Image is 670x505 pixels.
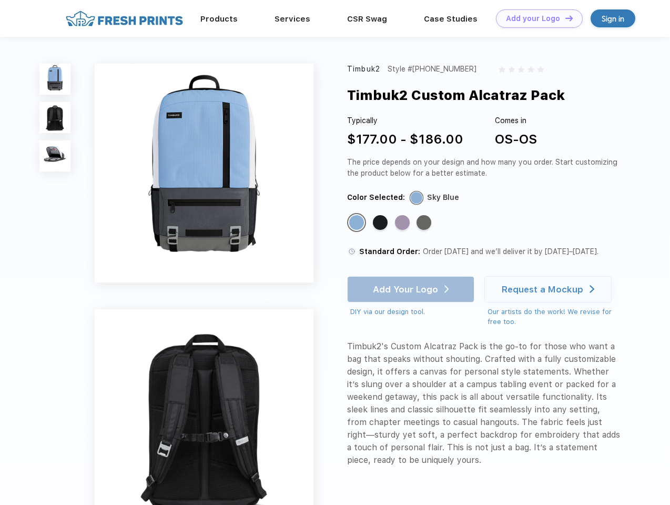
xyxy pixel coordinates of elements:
[63,9,186,28] img: fo%20logo%202.webp
[350,307,474,317] div: DIY via our design tool.
[347,130,463,149] div: $177.00 - $186.00
[417,215,431,230] div: Gunmetal
[95,64,313,282] img: func=resize&h=640
[347,340,622,467] div: Timbuk2's Custom Alcatraz Pack is the go-to for those who want a bag that speaks without shouting...
[373,215,388,230] div: Jet Black
[537,66,544,73] img: gray_star.svg
[395,215,410,230] div: Lavender
[495,115,537,126] div: Comes in
[347,85,565,105] div: Timbuk2 Custom Alcatraz Pack
[347,115,463,126] div: Typically
[591,9,635,27] a: Sign in
[349,215,364,230] div: Sky Blue
[200,14,238,24] a: Products
[347,157,622,179] div: The price depends on your design and how many you order. Start customizing the product below for ...
[509,66,515,73] img: gray_star.svg
[39,64,70,95] img: func=resize&h=100
[602,13,624,25] div: Sign in
[39,102,70,133] img: func=resize&h=100
[495,130,537,149] div: OS-OS
[502,284,583,295] div: Request a Mockup
[488,307,622,327] div: Our artists do the work! We revise for free too.
[527,66,534,73] img: gray_star.svg
[427,192,459,203] div: Sky Blue
[423,247,598,256] span: Order [DATE] and we’ll deliver it by [DATE]–[DATE].
[518,66,524,73] img: gray_star.svg
[359,247,420,256] span: Standard Order:
[506,14,560,23] div: Add your Logo
[347,64,380,75] div: Timbuk2
[347,192,405,203] div: Color Selected:
[39,140,70,171] img: func=resize&h=100
[590,285,594,293] img: white arrow
[565,15,573,21] img: DT
[347,247,357,256] img: standard order
[499,66,505,73] img: gray_star.svg
[388,64,476,75] div: Style #[PHONE_NUMBER]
